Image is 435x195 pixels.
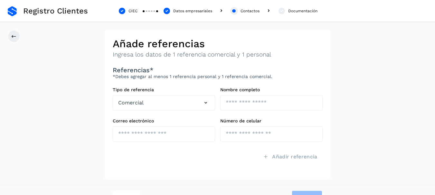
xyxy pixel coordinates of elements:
[241,8,260,14] div: Contactos
[173,8,212,14] div: Datos empresariales
[220,87,323,93] label: Nombre completo
[220,118,323,124] label: Número de celular
[113,118,215,124] label: Correo electrónico
[113,66,323,74] h3: Referencias*
[272,153,317,160] span: Añadir referencia
[113,74,323,79] p: *Debes agregar al menos 1 referencia personal y 1 referencia comercial.
[118,99,144,107] span: Comercial
[23,6,88,16] span: Registro Clientes
[113,38,323,50] h2: Añade referencias
[113,51,323,58] p: Ingresa los datos de 1 referencia comercial y 1 personal
[113,87,215,93] label: Tipo de referencia
[288,8,317,14] div: Documentación
[128,8,137,14] div: CIEC
[258,149,322,164] button: Añadir referencia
